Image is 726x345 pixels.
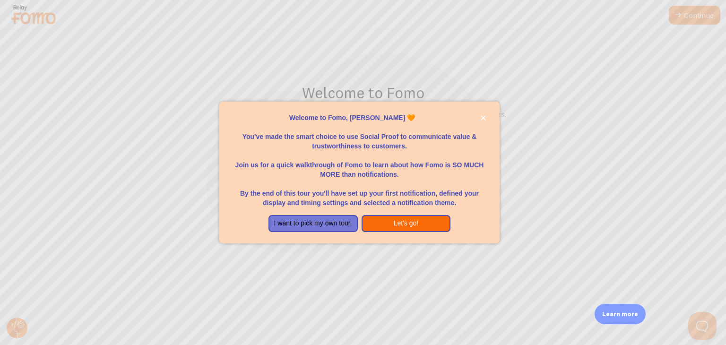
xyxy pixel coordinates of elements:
button: Let's go! [362,215,451,232]
p: Welcome to Fomo, [PERSON_NAME] 🧡 [231,113,488,122]
p: By the end of this tour you'll have set up your first notification, defined your display and timi... [231,179,488,207]
p: Join us for a quick walkthrough of Fomo to learn about how Fomo is SO MUCH MORE than notifications. [231,151,488,179]
p: You've made the smart choice to use Social Proof to communicate value & trustworthiness to custom... [231,122,488,151]
div: Welcome to Fomo, Anil patel 🧡You&amp;#39;ve made the smart choice to use Social Proof to communic... [219,102,499,243]
button: I want to pick my own tour. [268,215,358,232]
p: Learn more [602,310,638,319]
div: Learn more [595,304,646,324]
button: close, [478,113,488,123]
